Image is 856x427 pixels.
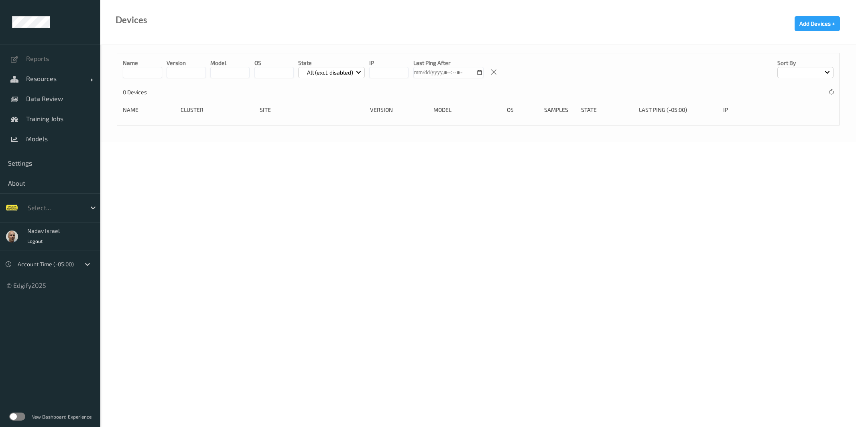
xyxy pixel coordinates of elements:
p: State [298,59,365,67]
div: Cluster [181,106,254,114]
p: IP [369,59,409,67]
div: Site [260,106,364,114]
button: Add Devices + [795,16,840,31]
div: Samples [544,106,575,114]
div: version [370,106,428,114]
p: Last Ping After [413,59,484,67]
div: State [581,106,633,114]
p: All (excl. disabled) [304,69,356,77]
p: 0 Devices [123,88,183,96]
div: ip [723,106,786,114]
p: Name [123,59,162,67]
p: version [167,59,206,67]
p: model [210,59,250,67]
p: Sort by [777,59,834,67]
div: OS [507,106,538,114]
div: Model [433,106,502,114]
div: Name [123,106,175,114]
p: OS [254,59,294,67]
div: Last Ping (-05:00) [639,106,718,114]
div: Devices [116,16,147,24]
